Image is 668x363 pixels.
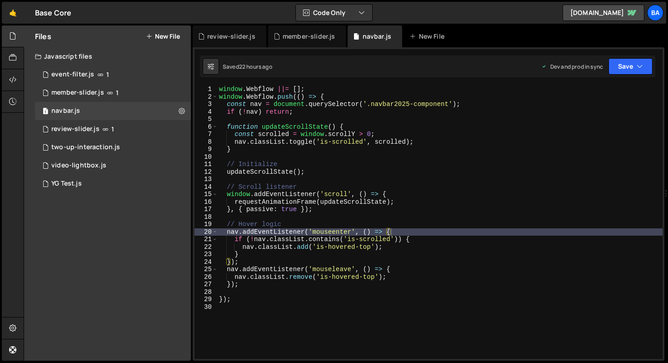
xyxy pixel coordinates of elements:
div: 12 [194,168,218,176]
div: 6 [194,123,218,131]
div: Javascript files [24,47,191,66]
div: 22 hours ago [239,63,272,71]
div: 18 [194,213,218,221]
div: 15790/44133.js [35,84,191,102]
div: 29 [194,296,218,303]
div: 9 [194,146,218,153]
div: 10 [194,153,218,161]
div: event-filter.js [51,71,94,79]
div: 25 [194,266,218,273]
div: 17 [194,206,218,213]
div: 15790/44138.js [35,120,191,138]
div: member-slider.js [283,32,335,41]
button: Save [608,58,653,75]
div: New File [409,32,448,41]
div: 13 [194,176,218,183]
div: member-slider.js [51,89,104,97]
button: Code Only [296,5,372,21]
div: 4 [194,108,218,116]
span: 1 [106,71,109,78]
button: New File [146,33,180,40]
div: 3 [194,101,218,108]
div: 15790/44778.js [35,156,191,175]
div: 26 [194,273,218,281]
div: 8 [194,138,218,146]
div: 20 [194,228,218,236]
div: 21 [194,236,218,243]
div: 1 [194,86,218,93]
div: 2 [194,93,218,101]
span: 1 [111,126,114,133]
div: video-lightbox.js [51,161,106,170]
div: 30 [194,303,218,311]
div: 15790/44139.js [35,66,191,84]
div: 16 [194,198,218,206]
div: 15790/44770.js [35,138,191,156]
a: 🤙 [2,2,24,24]
div: 23 [194,251,218,258]
div: review-slider.js [207,32,255,41]
span: 1 [43,108,48,116]
a: Ba [647,5,663,21]
div: 15790/44982.js [35,102,191,120]
div: 24 [194,258,218,266]
div: 19 [194,221,218,228]
div: navbar.js [363,32,391,41]
div: Base Core [35,7,71,18]
div: 7 [194,131,218,138]
div: 27 [194,281,218,288]
div: Dev and prod in sync [541,63,603,71]
div: 15790/42338.js [35,175,191,193]
a: [DOMAIN_NAME] [563,5,644,21]
div: YG Test.js [51,180,82,188]
div: 22 [194,243,218,251]
div: review-slider.js [51,125,100,133]
span: 1 [116,89,119,96]
div: Saved [223,63,272,71]
div: navbar.js [51,107,80,115]
h2: Files [35,31,51,41]
div: 11 [194,161,218,168]
div: two-up-interaction.js [51,143,120,151]
div: 5 [194,116,218,123]
div: 14 [194,183,218,191]
div: 28 [194,288,218,296]
div: 15 [194,191,218,198]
